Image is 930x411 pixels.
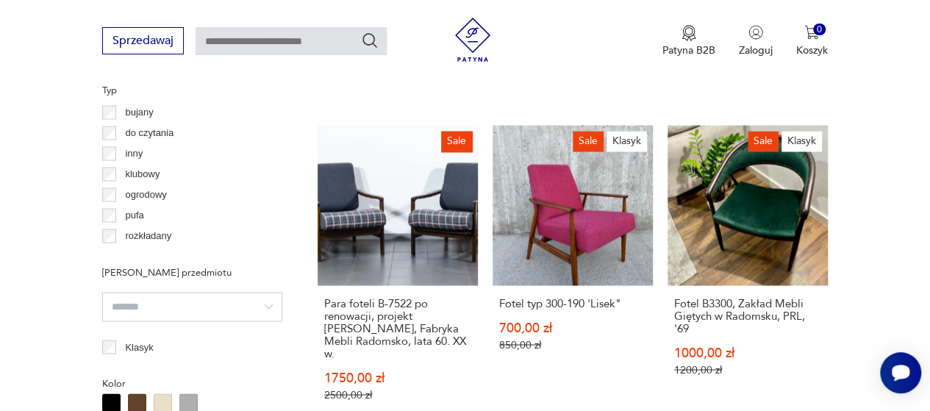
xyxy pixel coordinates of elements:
p: Koszyk [796,43,828,57]
p: Klasyk [125,339,153,355]
p: inny [125,146,143,162]
button: 0Koszyk [796,25,828,57]
button: Sprzedawaj [102,27,184,54]
h3: Fotel B3300, Zakład Mebli Giętych w Radomsku, PRL, '69 [674,297,821,335]
img: Ikonka użytkownika [748,25,763,40]
p: 850,00 zł [499,338,646,351]
p: 2500,00 zł [324,388,471,401]
p: Patyna B2B [662,43,715,57]
a: Ikona medaluPatyna B2B [662,25,715,57]
iframe: Smartsupp widget button [880,352,921,393]
p: 1000,00 zł [674,346,821,359]
button: Zaloguj [739,25,773,57]
p: [PERSON_NAME] przedmiotu [102,264,282,280]
p: do czytania [125,125,174,141]
p: ogrodowy [125,187,166,203]
p: klubowy [125,166,160,182]
p: bujany [125,104,153,121]
button: Szukaj [361,32,379,49]
a: Sprzedawaj [102,37,184,47]
p: Kolor [102,375,282,391]
button: Patyna B2B [662,25,715,57]
p: 700,00 zł [499,321,646,334]
img: Ikona medalu [682,25,696,41]
div: 0 [813,24,826,36]
p: 1750,00 zł [324,371,471,384]
h3: Fotel typ 300-190 'Lisek" [499,297,646,310]
p: Typ [102,82,282,99]
p: rozkładany [125,228,171,244]
img: Patyna - sklep z meblami i dekoracjami vintage [451,18,495,62]
img: Ikona koszyka [804,25,819,40]
p: 1200,00 zł [674,363,821,376]
p: Zaloguj [739,43,773,57]
p: pufa [125,207,143,224]
h3: Para foteli B-7522 po renowacji, projekt [PERSON_NAME], Fabryka Mebli Radomsko, lata 60. XX w. [324,297,471,360]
